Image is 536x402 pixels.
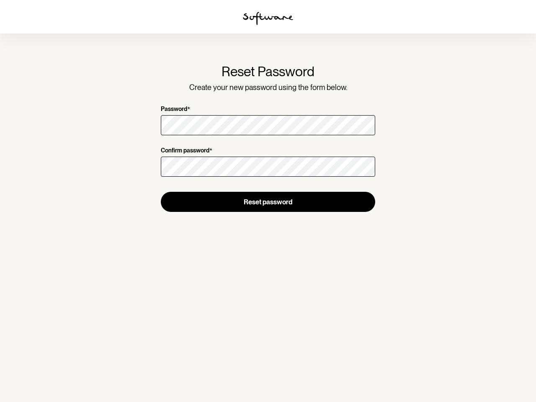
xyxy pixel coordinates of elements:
button: Reset password [161,192,375,212]
h1: Reset Password [161,64,375,80]
p: Confirm password [161,147,209,155]
p: Password [161,106,187,113]
p: Create your new password using the form below. [161,83,375,92]
img: software logo [243,12,293,25]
